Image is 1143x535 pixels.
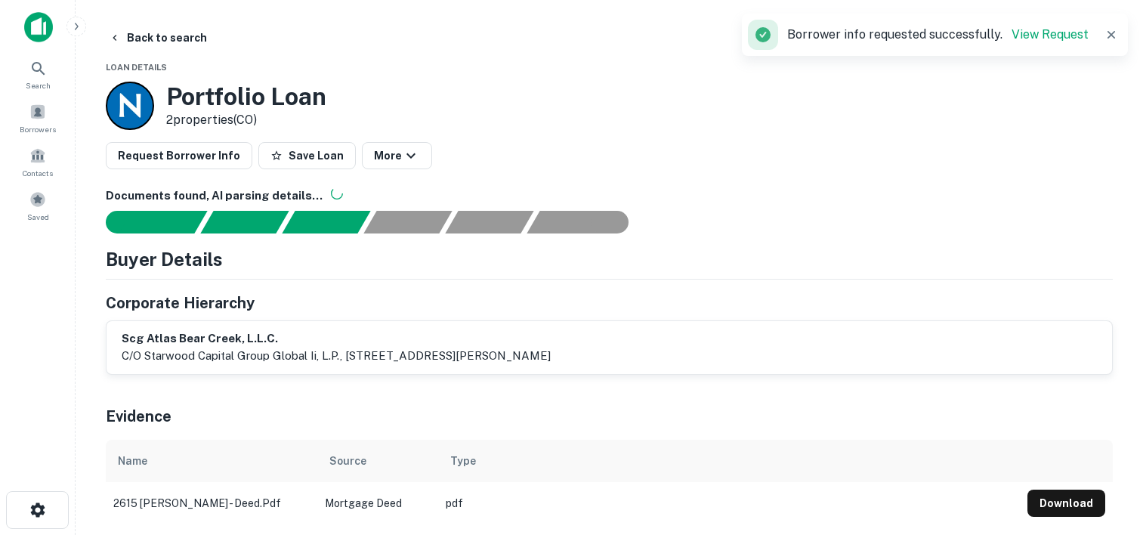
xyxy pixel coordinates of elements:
td: Mortgage Deed [317,482,438,524]
button: Request Borrower Info [106,142,252,169]
span: Search [26,79,51,91]
div: Type [450,452,476,470]
div: Your request is received and processing... [200,211,289,233]
h6: Documents found, AI parsing details... [106,187,1113,205]
iframe: Chat Widget [1067,414,1143,487]
div: Source [329,452,366,470]
span: Saved [27,211,49,223]
p: Borrower info requested successfully. [787,26,1089,44]
span: Contacts [23,167,53,179]
span: Loan Details [106,63,167,72]
h5: Evidence [106,405,171,428]
button: Download [1027,490,1105,517]
div: Documents found, AI parsing details... [282,211,370,233]
td: 2615 [PERSON_NAME] - deed.pdf [106,482,317,524]
div: Sending borrower request to AI... [88,211,201,233]
p: c/o starwood capital group global ii, l.p., [STREET_ADDRESS][PERSON_NAME] [122,347,551,365]
h5: Corporate Hierarchy [106,292,255,314]
img: capitalize-icon.png [24,12,53,42]
div: scrollable content [106,440,1113,524]
a: Saved [5,185,71,226]
div: Name [118,452,147,470]
button: More [362,142,432,169]
a: Borrowers [5,97,71,138]
td: pdf [438,482,1020,524]
h6: scg atlas bear creek, l.l.c. [122,330,551,348]
th: Name [106,440,317,482]
button: Back to search [103,24,213,51]
a: Contacts [5,141,71,182]
h3: Portfolio Loan [166,82,326,111]
th: Type [438,440,1020,482]
div: Principals found, still searching for contact information. This may take time... [445,211,533,233]
h4: Buyer Details [106,246,223,273]
button: Save Loan [258,142,356,169]
a: Search [5,54,71,94]
a: View Request [1012,27,1089,42]
th: Source [317,440,438,482]
div: Principals found, AI now looking for contact information... [363,211,452,233]
div: AI fulfillment process complete. [527,211,647,233]
p: 2 properties (CO) [166,111,326,129]
span: Borrowers [20,123,56,135]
